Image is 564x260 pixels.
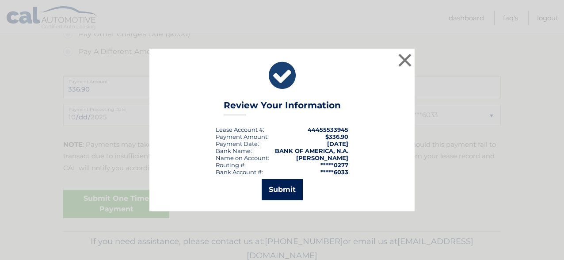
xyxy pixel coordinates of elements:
[216,126,264,133] div: Lease Account #:
[296,154,348,161] strong: [PERSON_NAME]
[216,147,252,154] div: Bank Name:
[396,51,414,69] button: ×
[325,133,348,140] span: $336.90
[216,168,263,176] div: Bank Account #:
[216,154,269,161] div: Name on Account:
[216,140,259,147] div: :
[224,100,341,115] h3: Review Your Information
[216,140,258,147] span: Payment Date
[308,126,348,133] strong: 44455533945
[327,140,348,147] span: [DATE]
[262,179,303,200] button: Submit
[216,161,246,168] div: Routing #:
[216,133,269,140] div: Payment Amount:
[275,147,348,154] strong: BANK OF AMERICA, N.A.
